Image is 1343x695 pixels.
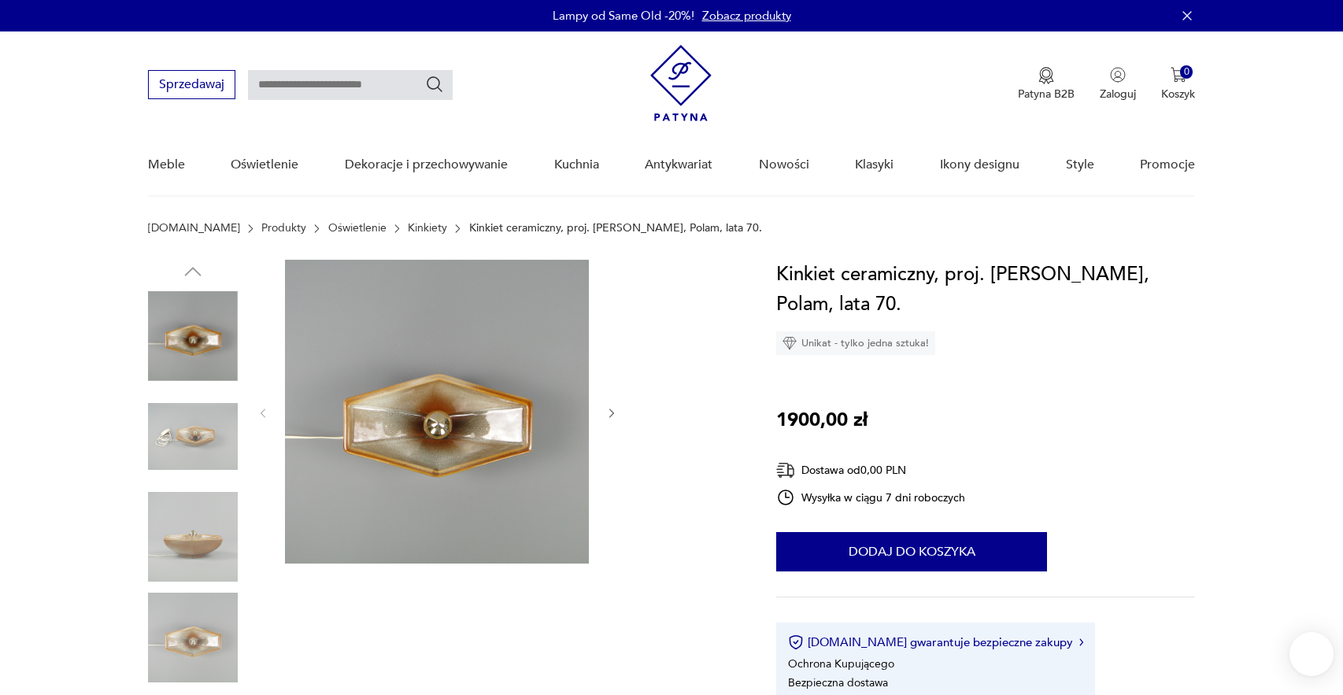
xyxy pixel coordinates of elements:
div: Dostawa od 0,00 PLN [776,460,965,480]
a: Sprzedawaj [148,80,235,91]
img: Ikona dostawy [776,460,795,480]
p: Koszyk [1161,87,1195,102]
img: Ikona medalu [1038,67,1054,84]
a: Oświetlenie [328,222,387,235]
div: 0 [1180,65,1193,79]
a: Style [1066,135,1094,195]
div: Unikat - tylko jedna sztuka! [776,331,935,355]
button: Sprzedawaj [148,70,235,99]
button: Patyna B2B [1018,67,1075,102]
li: Bezpieczna dostawa [788,675,888,690]
a: [DOMAIN_NAME] [148,222,240,235]
img: Zdjęcie produktu Kinkiet ceramiczny, proj. A. Sadulski, Polam, lata 70. [148,492,238,582]
a: Ikona medaluPatyna B2B [1018,67,1075,102]
a: Produkty [261,222,306,235]
img: Zdjęcie produktu Kinkiet ceramiczny, proj. A. Sadulski, Polam, lata 70. [148,593,238,682]
img: Zdjęcie produktu Kinkiet ceramiczny, proj. A. Sadulski, Polam, lata 70. [148,291,238,381]
a: Dekoracje i przechowywanie [345,135,508,195]
iframe: Smartsupp widget button [1289,632,1334,676]
a: Nowości [759,135,809,195]
img: Zdjęcie produktu Kinkiet ceramiczny, proj. A. Sadulski, Polam, lata 70. [148,392,238,482]
li: Ochrona Kupującego [788,656,894,671]
a: Klasyki [855,135,893,195]
button: Zaloguj [1100,67,1136,102]
a: Ikony designu [940,135,1019,195]
p: Patyna B2B [1018,87,1075,102]
img: Zdjęcie produktu Kinkiet ceramiczny, proj. A. Sadulski, Polam, lata 70. [285,260,589,564]
img: Ikonka użytkownika [1110,67,1126,83]
p: Zaloguj [1100,87,1136,102]
a: Kinkiety [408,222,447,235]
img: Ikona koszyka [1171,67,1186,83]
p: Lampy od Same Old -20%! [553,8,694,24]
img: Ikona certyfikatu [788,634,804,650]
img: Ikona diamentu [782,336,797,350]
a: Meble [148,135,185,195]
a: Antykwariat [645,135,712,195]
button: Szukaj [425,75,444,94]
a: Zobacz produkty [702,8,791,24]
h1: Kinkiet ceramiczny, proj. [PERSON_NAME], Polam, lata 70. [776,260,1195,320]
button: [DOMAIN_NAME] gwarantuje bezpieczne zakupy [788,634,1083,650]
button: 0Koszyk [1161,67,1195,102]
a: Kuchnia [554,135,599,195]
div: Wysyłka w ciągu 7 dni roboczych [776,488,965,507]
button: Dodaj do koszyka [776,532,1047,571]
img: Patyna - sklep z meblami i dekoracjami vintage [650,45,712,121]
a: Oświetlenie [231,135,298,195]
p: 1900,00 zł [776,405,868,435]
a: Promocje [1140,135,1195,195]
img: Ikona strzałki w prawo [1079,638,1084,646]
p: Kinkiet ceramiczny, proj. [PERSON_NAME], Polam, lata 70. [469,222,762,235]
